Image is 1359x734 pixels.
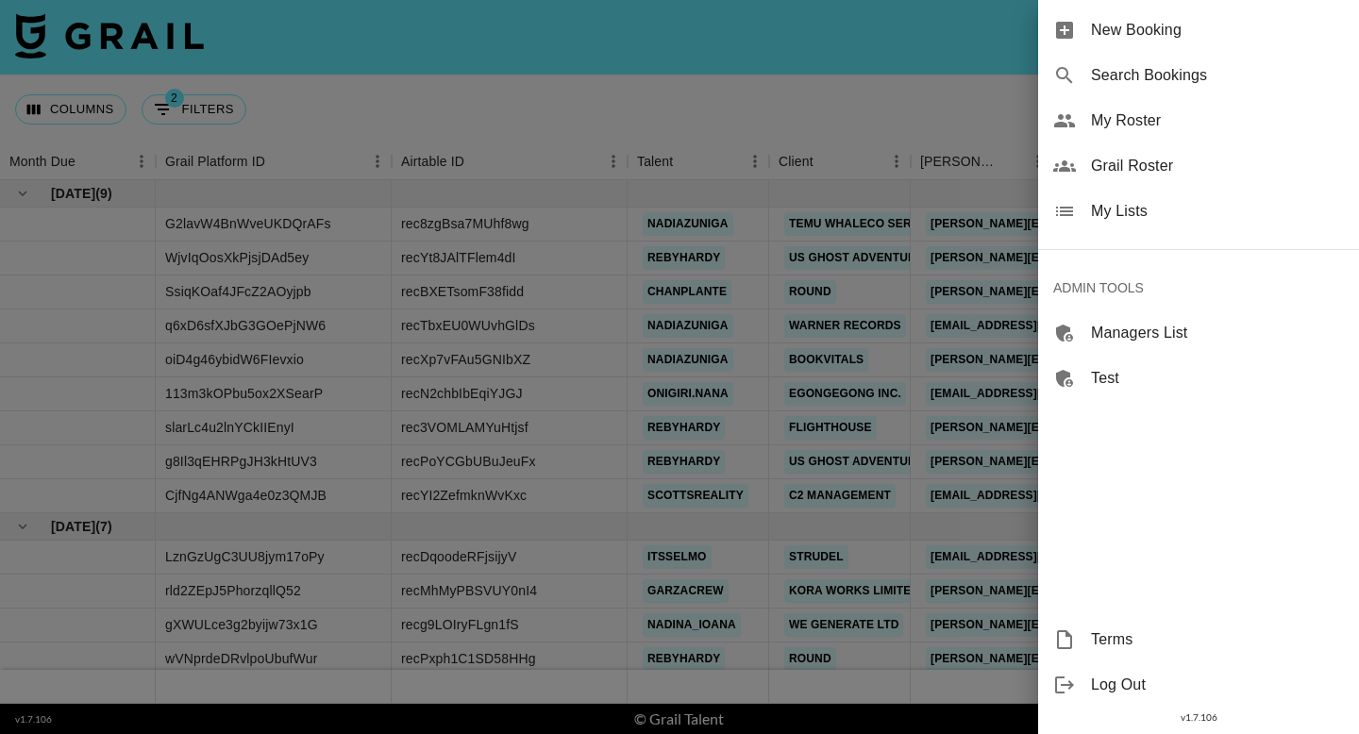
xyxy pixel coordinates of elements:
div: ADMIN TOOLS [1038,265,1359,310]
div: v 1.7.106 [1038,708,1359,727]
div: Test [1038,356,1359,401]
span: Search Bookings [1091,64,1344,87]
div: Terms [1038,617,1359,662]
div: Grail Roster [1038,143,1359,189]
span: Log Out [1091,674,1344,696]
span: Terms [1091,628,1344,651]
div: New Booking [1038,8,1359,53]
div: My Lists [1038,189,1359,234]
div: Managers List [1038,310,1359,356]
span: My Lists [1091,200,1344,223]
div: My Roster [1038,98,1359,143]
div: Log Out [1038,662,1359,708]
div: Search Bookings [1038,53,1359,98]
span: Managers List [1091,322,1344,344]
span: Test [1091,367,1344,390]
span: My Roster [1091,109,1344,132]
span: Grail Roster [1091,155,1344,177]
span: New Booking [1091,19,1344,42]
